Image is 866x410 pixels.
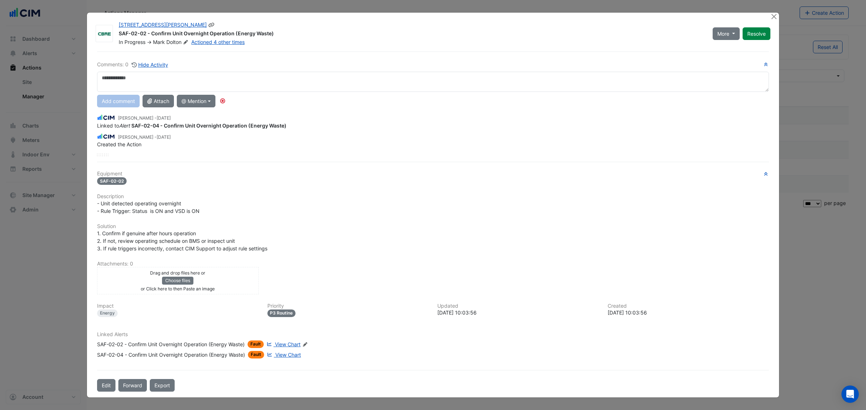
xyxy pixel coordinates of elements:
[97,303,259,309] h6: Impact
[97,171,769,177] h6: Equipment
[97,261,769,267] h6: Attachments: 0
[275,352,301,358] span: View Chart
[275,341,301,347] span: View Chart
[118,134,171,141] small: [PERSON_NAME] -
[157,134,171,140] span: 2025-09-16 10:03:56
[267,303,429,309] h6: Priority
[118,379,147,392] button: Forward
[131,61,169,69] button: Hide Activity
[97,200,200,214] span: - Unit detected operating overnight - Rule Trigger: Status is ON and VSD is ON
[97,61,169,69] div: Comments: 0
[437,309,599,316] div: [DATE] 10:03:56
[157,115,171,121] span: 2025-09-16 10:04:13
[97,177,127,185] span: SAF-02-02
[191,39,245,45] a: Actioned 4 other times
[97,340,245,348] div: SAF-02-02 - Confirm Unit Overnight Operation (Energy Waste)
[97,133,115,141] img: CIM
[177,95,215,107] button: @ Mention
[841,386,859,403] div: Open Intercom Messenger
[141,286,215,291] small: or Click here to then Paste an image
[608,303,769,309] h6: Created
[770,13,778,20] button: Close
[97,351,245,358] div: SAF-02-04 - Confirm Unit Overnight Operation (Energy Waste)
[119,39,145,45] span: In Progress
[437,303,599,309] h6: Updated
[96,30,113,37] img: CBRE Charter Hall
[219,98,226,104] div: Tooltip anchor
[717,30,729,37] span: More
[97,223,769,229] h6: Solution
[119,22,207,28] a: [STREET_ADDRESS][PERSON_NAME]
[302,342,308,347] fa-icon: Edit Linked Alerts
[131,122,287,129] strong: SAF-02-04 - Confirm Unit Overnight Operation (Energy Waste)
[143,95,174,107] button: Attach
[713,27,740,40] button: More
[265,340,301,348] a: View Chart
[266,351,301,358] a: View Chart
[150,379,175,392] a: Export
[153,39,165,45] span: Mark
[97,141,141,147] span: Created the Action
[97,331,769,338] h6: Linked Alerts
[97,230,267,251] span: 1. Confirm if genuine after hours operation 2. If not, review operating schedule on BMS or inspec...
[150,270,205,276] small: Drag and drop files here or
[97,113,115,121] img: CIM
[166,39,190,46] span: Dolton
[208,22,215,28] span: Copy link to clipboard
[97,309,118,317] div: Energy
[147,39,152,45] span: ->
[119,122,130,129] em: Alert
[97,193,769,200] h6: Description
[743,27,770,40] button: Resolve
[248,351,264,358] span: Fault
[97,122,287,129] span: Linked to
[118,115,171,121] small: [PERSON_NAME] -
[248,340,264,348] span: Fault
[97,379,115,392] button: Edit
[608,309,769,316] div: [DATE] 10:03:56
[267,309,296,317] div: P3 Routine
[119,30,704,39] div: SAF-02-02 - Confirm Unit Overnight Operation (Energy Waste)
[162,277,193,285] button: Choose files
